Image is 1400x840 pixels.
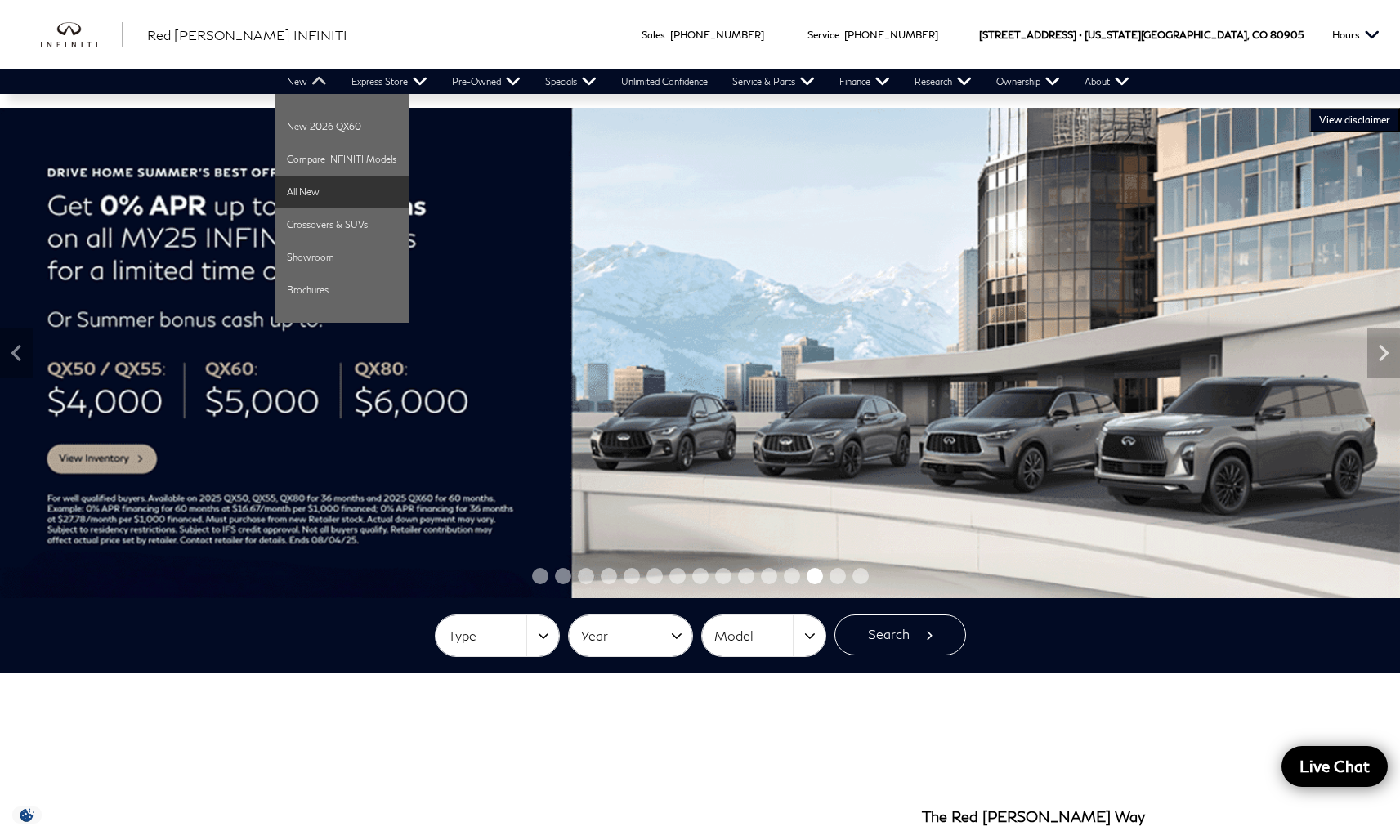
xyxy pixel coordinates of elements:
[692,568,709,584] span: Go to slide 8
[275,241,409,274] a: Showroom
[852,568,869,584] span: Go to slide 15
[830,568,846,584] span: Go to slide 14
[275,110,409,143] a: New 2026 QX60
[665,29,668,41] span: :
[8,806,46,824] section: Click to Open Cookie Consent Modal
[41,22,123,48] img: INFINITI
[532,568,548,584] span: Go to slide 1
[581,623,660,650] span: Year
[714,623,793,650] span: Model
[922,809,1145,825] h3: The Red [PERSON_NAME] Way
[720,69,827,94] a: Service & Parts
[555,568,571,584] span: Go to slide 2
[738,568,754,584] span: Go to slide 10
[569,615,692,656] button: Year
[1291,756,1378,776] span: Live Chat
[670,29,764,41] a: [PHONE_NUMBER]
[669,568,686,584] span: Go to slide 7
[8,806,46,824] img: Opt-Out Icon
[844,29,938,41] a: [PHONE_NUMBER]
[275,143,409,176] a: Compare INFINITI Models
[533,69,609,94] a: Specials
[784,568,800,584] span: Go to slide 12
[984,69,1072,94] a: Ownership
[807,29,839,41] span: Service
[839,29,842,41] span: :
[642,29,665,41] span: Sales
[41,22,123,48] a: infiniti
[147,25,347,45] a: Red [PERSON_NAME] INFINITI
[275,274,409,306] a: Brochures
[339,69,440,94] a: Express Store
[440,69,533,94] a: Pre-Owned
[609,69,720,94] a: Unlimited Confidence
[147,27,347,42] span: Red [PERSON_NAME] INFINITI
[275,176,409,208] a: All New
[827,69,902,94] a: Finance
[275,69,339,94] a: New
[1319,114,1390,127] span: VIEW DISCLAIMER
[761,568,777,584] span: Go to slide 11
[902,69,984,94] a: Research
[834,614,966,655] button: Search
[979,29,1304,41] a: [STREET_ADDRESS] • [US_STATE][GEOGRAPHIC_DATA], CO 80905
[601,568,617,584] span: Go to slide 4
[275,69,1142,94] nav: Main Navigation
[1367,328,1400,378] div: Next
[1072,69,1142,94] a: About
[436,615,559,656] button: Type
[702,615,825,656] button: Model
[578,568,594,584] span: Go to slide 3
[646,568,663,584] span: Go to slide 6
[807,568,823,584] span: Go to slide 13
[1281,746,1388,787] a: Live Chat
[715,568,731,584] span: Go to slide 9
[624,568,640,584] span: Go to slide 5
[448,623,526,650] span: Type
[1309,108,1400,132] button: VIEW DISCLAIMER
